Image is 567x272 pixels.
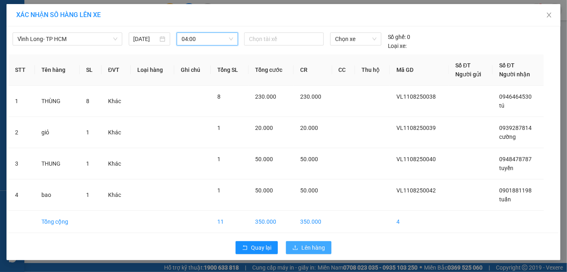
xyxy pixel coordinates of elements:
td: 350.000 [294,211,332,233]
button: Close [538,4,561,27]
th: ĐVT [102,54,131,86]
span: Người gửi [455,71,481,78]
span: XÁC NHẬN SỐ HÀNG LÊN XE [16,11,101,19]
span: 8 [86,98,89,104]
button: rollbackQuay lại [236,241,278,254]
th: CC [332,54,355,86]
td: Khác [102,86,131,117]
td: THÙNG [35,86,80,117]
span: tú [499,102,504,109]
td: Khác [102,117,131,148]
td: 1 [9,86,35,117]
td: 3 [9,148,35,179]
th: STT [9,54,35,86]
span: 1 [86,192,89,198]
th: Tổng cước [249,54,294,86]
td: 11 [211,211,249,233]
th: Loại hàng [131,54,174,86]
span: 1 [86,160,89,167]
td: Khác [102,179,131,211]
span: close [546,12,552,18]
span: 1 [86,129,89,136]
input: 11/08/2025 [134,35,158,43]
span: VL1108250040 [396,156,436,162]
td: 2 [9,117,35,148]
td: giỏ [35,117,80,148]
button: uploadLên hàng [286,241,331,254]
th: SL [80,54,102,86]
span: 1 [217,156,221,162]
span: 0948478787 [499,156,532,162]
span: 8 [217,93,221,100]
span: 04:00 [182,33,233,45]
th: Ghi chú [174,54,211,86]
span: Lên hàng [301,243,325,252]
td: THUNG [35,148,80,179]
span: tuyền [499,165,513,171]
span: 230.000 [255,93,276,100]
span: 50.000 [300,156,318,162]
span: Số ghế: [388,32,406,41]
span: Quay lại [251,243,271,252]
span: 50.000 [255,156,273,162]
span: Vĩnh Long- TP HCM [17,33,117,45]
td: Tổng cộng [35,211,80,233]
span: cường [499,134,516,140]
span: 0939287814 [499,125,532,131]
span: Số ĐT [499,62,515,69]
th: Thu hộ [355,54,390,86]
span: tuấn [499,196,511,203]
span: upload [292,245,298,251]
span: 20.000 [255,125,273,131]
td: 350.000 [249,211,294,233]
span: 50.000 [255,187,273,194]
span: VL1108250039 [396,125,436,131]
th: CR [294,54,332,86]
span: VL1108250038 [396,93,436,100]
span: 230.000 [300,93,321,100]
th: Tên hàng [35,54,80,86]
td: 4 [9,179,35,211]
span: 0946464530 [499,93,532,100]
span: rollback [242,245,248,251]
span: Chọn xe [335,33,377,45]
td: 4 [390,211,449,233]
span: Người nhận [499,71,530,78]
span: Số ĐT [455,62,471,69]
span: 20.000 [300,125,318,131]
th: Mã GD [390,54,449,86]
span: 0901881198 [499,187,532,194]
td: Khác [102,148,131,179]
td: bao [35,179,80,211]
span: VL1108250042 [396,187,436,194]
div: 0 [388,32,411,41]
span: 1 [217,187,221,194]
span: 1 [217,125,221,131]
th: Tổng SL [211,54,249,86]
span: Loại xe: [388,41,407,50]
span: 50.000 [300,187,318,194]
